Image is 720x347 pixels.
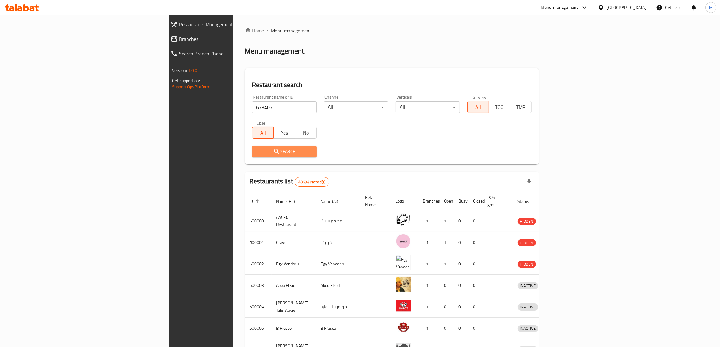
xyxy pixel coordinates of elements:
div: Menu-management [541,4,578,11]
span: Status [518,198,537,205]
span: 40694 record(s) [295,179,329,185]
td: 0 [439,296,454,318]
label: Upsell [256,121,268,125]
th: Closed [468,192,483,210]
a: Support.OpsPlatform [172,83,210,91]
td: 1 [439,253,454,275]
img: Moro's Take Away [396,298,411,313]
span: Get support on: [172,77,200,85]
div: Total records count [295,177,329,187]
div: All [396,101,460,113]
td: موروز تيك اواي [316,296,360,318]
nav: breadcrumb [245,27,539,34]
span: HIDDEN [518,239,536,246]
span: Ref. Name [365,194,384,208]
th: Branches [418,192,439,210]
div: Export file [522,175,536,189]
span: HIDDEN [518,218,536,225]
div: [GEOGRAPHIC_DATA] [607,4,647,11]
button: No [295,127,317,139]
a: Search Branch Phone [166,46,289,61]
span: M [709,4,713,11]
td: 0 [454,253,468,275]
td: Crave [272,232,316,253]
th: Logo [391,192,418,210]
button: All [467,101,489,113]
td: 0 [468,253,483,275]
td: 0 [439,275,454,296]
span: 1.0.0 [188,66,197,74]
h2: Restaurants list [250,177,330,187]
span: INACTIVE [518,325,538,332]
span: Search Branch Phone [179,50,285,57]
td: 1 [439,210,454,232]
button: All [252,127,274,139]
td: Egy Vendor 1 [316,253,360,275]
span: All [470,103,487,112]
th: Open [439,192,454,210]
div: All [324,101,388,113]
span: INACTIVE [518,303,538,310]
span: ID [250,198,261,205]
td: 1 [418,275,439,296]
td: 0 [454,296,468,318]
td: 0 [454,318,468,339]
td: 1 [418,318,439,339]
span: No [298,128,314,137]
h2: Menu management [245,46,305,56]
img: B Fresco [396,319,411,335]
td: 0 [468,318,483,339]
span: Restaurants Management [179,21,285,28]
img: Crave [396,234,411,249]
td: B Fresco [316,318,360,339]
span: Branches [179,35,285,43]
span: Name (Ar) [321,198,347,205]
img: Antika Restaurant [396,212,411,227]
span: Name (En) [276,198,303,205]
a: Branches [166,32,289,46]
div: INACTIVE [518,303,538,311]
td: [PERSON_NAME] Take Away [272,296,316,318]
td: 0 [468,275,483,296]
button: Yes [273,127,295,139]
td: 1 [418,296,439,318]
td: 0 [468,210,483,232]
label: Delivery [471,95,487,99]
a: Restaurants Management [166,17,289,32]
td: 0 [468,296,483,318]
h2: Restaurant search [252,80,532,89]
td: كرييف [316,232,360,253]
span: TGO [491,103,508,112]
span: Menu management [271,27,311,34]
td: 0 [454,275,468,296]
td: 1 [418,232,439,253]
span: All [255,128,272,137]
td: Antika Restaurant [272,210,316,232]
button: Search [252,146,317,157]
span: Yes [276,128,293,137]
input: Search for restaurant name or ID.. [252,101,317,113]
span: POS group [488,194,506,208]
span: HIDDEN [518,261,536,268]
button: TGO [489,101,510,113]
td: Egy Vendor 1 [272,253,316,275]
span: Version: [172,66,187,74]
th: Busy [454,192,468,210]
img: Egy Vendor 1 [396,255,411,270]
span: TMP [513,103,529,112]
td: 1 [439,232,454,253]
td: Abou El sid [316,275,360,296]
td: مطعم أنتيكا [316,210,360,232]
img: Abou El sid [396,277,411,292]
span: Search [257,148,312,155]
td: 0 [454,232,468,253]
span: INACTIVE [518,282,538,289]
td: 1 [418,210,439,232]
td: 0 [454,210,468,232]
td: 0 [439,318,454,339]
